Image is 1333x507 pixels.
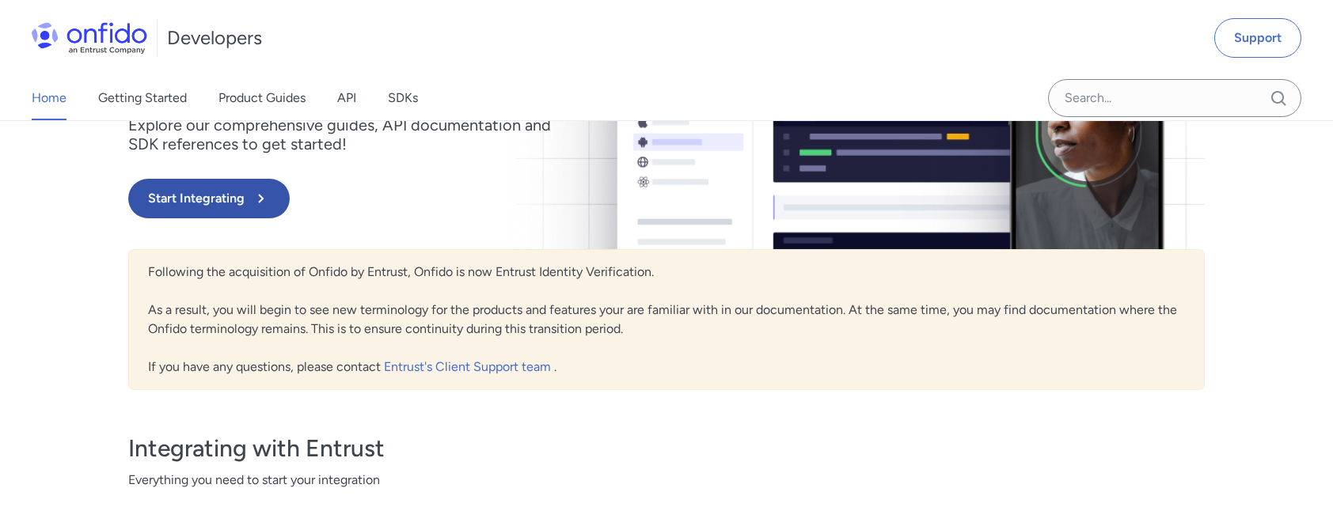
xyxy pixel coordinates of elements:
[128,433,1205,464] h3: Integrating with Entrust
[32,22,147,54] img: Onfido Logo
[128,96,572,153] p: Welcome to Entrust’s Identity Verification documentation. Explore our comprehensive guides, API d...
[218,76,306,120] a: Product Guides
[32,76,66,120] a: Home
[128,249,1205,390] div: Following the acquisition of Onfido by Entrust, Onfido is now Entrust Identity Verification. As a...
[128,179,290,218] button: Start Integrating
[1214,18,1301,58] a: Support
[388,76,418,120] a: SDKs
[1048,79,1301,117] input: Onfido search input field
[98,76,187,120] a: Getting Started
[337,76,356,120] a: API
[128,179,882,218] a: Start Integrating
[384,359,554,374] a: Entrust's Client Support team
[128,471,1205,490] span: Everything you need to start your integration
[167,25,262,51] h1: Developers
